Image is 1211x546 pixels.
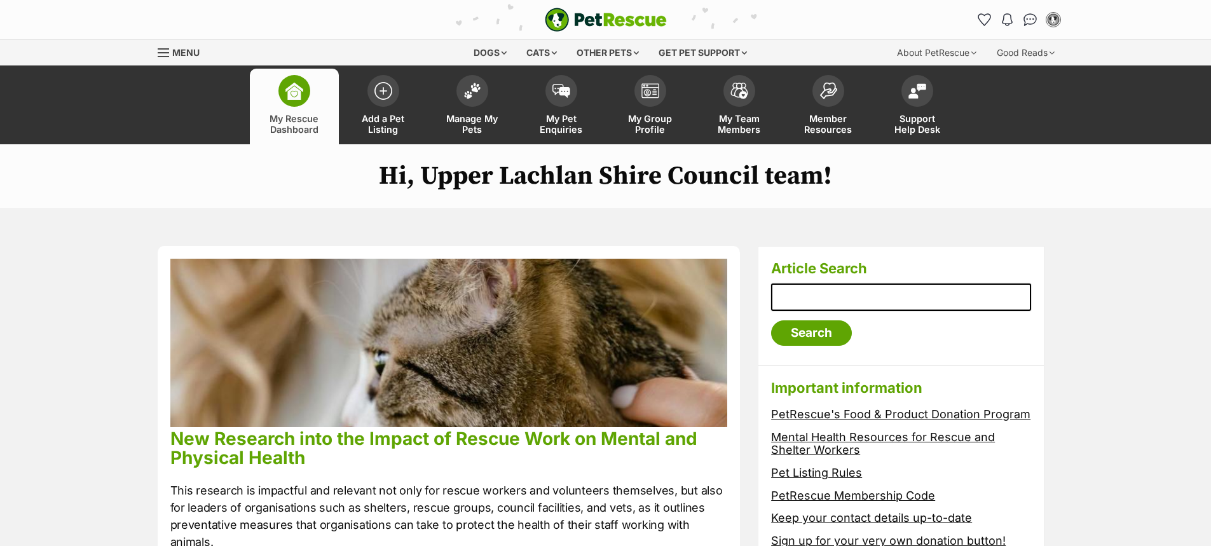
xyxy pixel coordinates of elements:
[771,511,972,524] a: Keep your contact details up-to-date
[1023,13,1037,26] img: chat-41dd97257d64d25036548639549fe6c8038ab92f7586957e7f3b1b290dea8141.svg
[428,69,517,144] a: Manage My Pets
[1047,13,1060,26] img: Dylan Louden profile pic
[1002,13,1012,26] img: notifications-46538b983faf8c2785f20acdc204bb7945ddae34d4c08c2a6579f10ce5e182be.svg
[465,40,516,65] div: Dogs
[988,40,1064,65] div: Good Reads
[170,259,728,427] img: phpu68lcuz3p4idnkqkn.jpg
[908,83,926,99] img: help-desk-icon-fdf02630f3aa405de69fd3d07c3f3aa587a6932b1a1747fa1d2bba05be0121f9.svg
[172,47,200,58] span: Menu
[771,489,935,502] a: PetRescue Membership Code
[568,40,648,65] div: Other pets
[552,84,570,98] img: pet-enquiries-icon-7e3ad2cf08bfb03b45e93fb7055b45f3efa6380592205ae92323e6603595dc1f.svg
[711,113,768,135] span: My Team Members
[1020,10,1041,30] a: Conversations
[517,40,566,65] div: Cats
[250,69,339,144] a: My Rescue Dashboard
[784,69,873,144] a: Member Resources
[606,69,695,144] a: My Group Profile
[374,82,392,100] img: add-pet-listing-icon-0afa8454b4691262ce3f59096e99ab1cd57d4a30225e0717b998d2c9b9846f56.svg
[641,83,659,99] img: group-profile-icon-3fa3cf56718a62981997c0bc7e787c4b2cf8bcc04b72c1350f741eb67cf2f40e.svg
[873,69,962,144] a: Support Help Desk
[339,69,428,144] a: Add a Pet Listing
[444,113,501,135] span: Manage My Pets
[650,40,756,65] div: Get pet support
[819,82,837,99] img: member-resources-icon-8e73f808a243e03378d46382f2149f9095a855e16c252ad45f914b54edf8863c.svg
[1043,10,1064,30] button: My account
[158,40,209,63] a: Menu
[771,320,852,346] input: Search
[622,113,679,135] span: My Group Profile
[771,259,1031,277] h3: Article Search
[975,10,1064,30] ul: Account quick links
[533,113,590,135] span: My Pet Enquiries
[997,10,1018,30] button: Notifications
[285,82,303,100] img: dashboard-icon-eb2f2d2d3e046f16d808141f083e7271f6b2e854fb5c12c21221c1fb7104beca.svg
[463,83,481,99] img: manage-my-pets-icon-02211641906a0b7f246fdf0571729dbe1e7629f14944591b6c1af311fb30b64b.svg
[771,466,862,479] a: Pet Listing Rules
[975,10,995,30] a: Favourites
[545,8,667,32] a: PetRescue
[730,83,748,99] img: team-members-icon-5396bd8760b3fe7c0b43da4ab00e1e3bb1a5d9ba89233759b79545d2d3fc5d0d.svg
[695,69,784,144] a: My Team Members
[771,379,1031,397] h3: Important information
[889,113,946,135] span: Support Help Desk
[545,8,667,32] img: logo-e224e6f780fb5917bec1dbf3a21bbac754714ae5b6737aabdf751b685950b380.svg
[771,430,995,457] a: Mental Health Resources for Rescue and Shelter Workers
[517,69,606,144] a: My Pet Enquiries
[800,113,857,135] span: Member Resources
[170,428,697,468] a: New Research into the Impact of Rescue Work on Mental and Physical Health
[355,113,412,135] span: Add a Pet Listing
[266,113,323,135] span: My Rescue Dashboard
[888,40,985,65] div: About PetRescue
[771,407,1030,421] a: PetRescue's Food & Product Donation Program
